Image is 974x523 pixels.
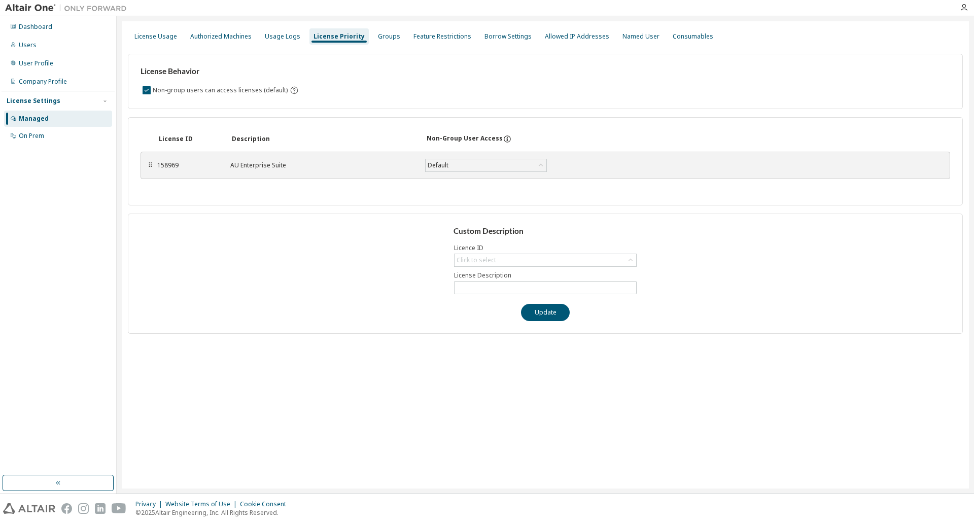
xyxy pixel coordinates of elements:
div: License Usage [134,32,177,41]
div: Users [19,41,37,49]
div: Managed [19,115,49,123]
div: Named User [622,32,659,41]
svg: By default any user not assigned to any group can access any license. Turn this setting off to di... [290,86,299,95]
div: Default [426,160,450,171]
img: instagram.svg [78,503,89,514]
div: Dashboard [19,23,52,31]
div: User Profile [19,59,53,67]
div: Feature Restrictions [413,32,471,41]
div: Authorized Machines [190,32,252,41]
div: Usage Logs [265,32,300,41]
p: © 2025 Altair Engineering, Inc. All Rights Reserved. [135,508,292,517]
div: 158969 [157,161,218,169]
img: youtube.svg [112,503,126,514]
label: Licence ID [454,244,637,252]
div: Default [426,159,546,171]
div: AU Enterprise Suite [230,161,413,169]
div: On Prem [19,132,44,140]
img: facebook.svg [61,503,72,514]
img: Altair One [5,3,132,13]
div: ⠿ [147,161,153,169]
div: Consumables [673,32,713,41]
div: Description [232,135,414,143]
button: Update [521,304,570,321]
div: License Settings [7,97,60,105]
div: Privacy [135,500,165,508]
h3: License Behavior [141,66,297,77]
img: altair_logo.svg [3,503,55,514]
div: Cookie Consent [240,500,292,508]
div: Groups [378,32,400,41]
div: Click to select [457,256,496,264]
div: Borrow Settings [484,32,532,41]
div: Click to select [455,254,636,266]
div: Non-Group User Access [427,134,503,144]
div: License Priority [314,32,365,41]
h3: Custom Description [454,226,638,236]
div: Company Profile [19,78,67,86]
label: Non-group users can access licenses (default) [153,84,290,96]
label: License Description [454,271,637,280]
img: linkedin.svg [95,503,106,514]
div: Allowed IP Addresses [545,32,609,41]
div: Website Terms of Use [165,500,240,508]
div: License ID [159,135,220,143]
